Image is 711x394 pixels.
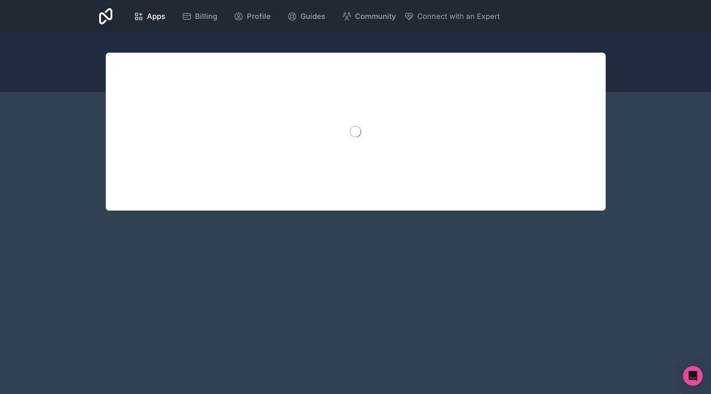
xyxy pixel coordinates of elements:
span: Profile [247,11,271,22]
span: Apps [147,11,165,22]
span: Guides [300,11,325,22]
a: Guides [281,7,332,25]
span: Community [355,11,396,22]
span: Billing [195,11,217,22]
button: Connect with an Expert [404,11,500,22]
a: Profile [227,7,277,25]
span: Connect with an Expert [417,11,500,22]
a: Community [335,7,402,25]
a: Billing [175,7,224,25]
div: Open Intercom Messenger [683,366,703,386]
a: Apps [127,7,172,25]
